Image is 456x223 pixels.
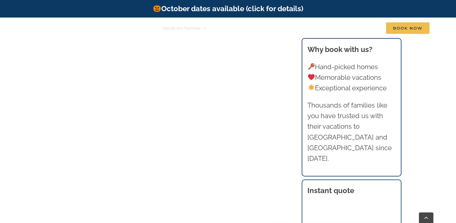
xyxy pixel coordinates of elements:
span: About [320,26,334,30]
a: Book Now [386,22,429,34]
span: Vacation homes [162,26,200,30]
strong: Instant quote [307,186,354,195]
img: 🎃 [153,5,161,12]
p: Thousands of families like you have trusted us with their vacations to [GEOGRAPHIC_DATA] and [GEO... [307,100,395,164]
a: About [320,22,340,34]
a: Vacation homes [162,22,206,34]
a: Deals & More [269,22,306,34]
span: Contact [354,26,373,30]
p: Hand-picked homes Memorable vacations Exceptional experience [307,62,395,94]
img: 🌟 [308,84,315,91]
img: ❤️ [308,74,315,80]
span: Things to do [220,26,250,30]
img: Branson Family Retreats Logo [27,24,129,37]
a: October dates available (click for details) [153,4,303,13]
a: Things to do [220,22,256,34]
nav: Main Menu [162,22,429,34]
h3: Why book with us? [307,44,395,55]
a: Contact [354,22,373,34]
img: 🔑 [308,63,315,70]
span: Deals & More [269,26,300,30]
